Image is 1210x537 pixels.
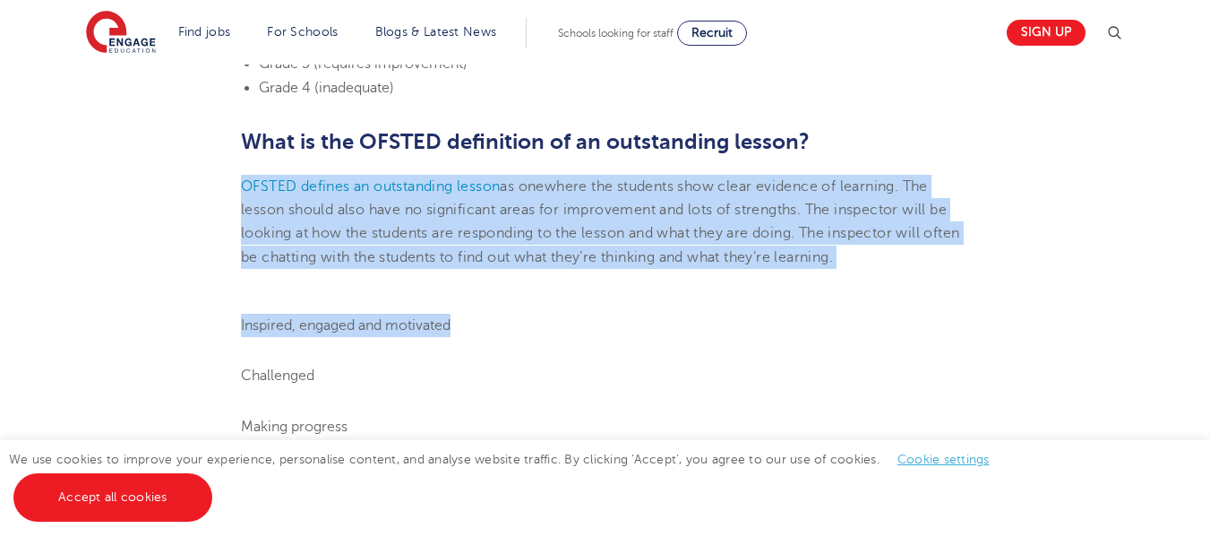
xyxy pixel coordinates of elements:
a: Sign up [1007,20,1086,46]
a: Accept all cookies [13,473,212,522]
span: What is the OFSTED definition of an outstanding lesson? [241,129,810,154]
span: Schools looking for staff [558,27,674,39]
span: We use cookies to improve your experience, personalise content, and analyse website traffic. By c... [9,453,1008,504]
a: OFSTED defines an outstanding lesson [241,178,500,195]
a: Cookie settings [897,453,990,466]
span: Recruit [691,26,733,39]
img: Engage Education [86,11,156,56]
span: Grade 4 (inadequate) [259,80,394,96]
a: Find jobs [178,25,231,39]
span: Making progress [241,419,348,435]
span: where the students show clear evidence of learning. The lesson should also have no significant ar... [241,178,959,265]
a: Recruit [677,21,747,46]
a: Blogs & Latest News [375,25,497,39]
span: as one [500,178,544,195]
span: Challenged [241,368,314,384]
a: For Schools [267,25,338,39]
span: Inspired, engaged and motivated [241,317,451,333]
